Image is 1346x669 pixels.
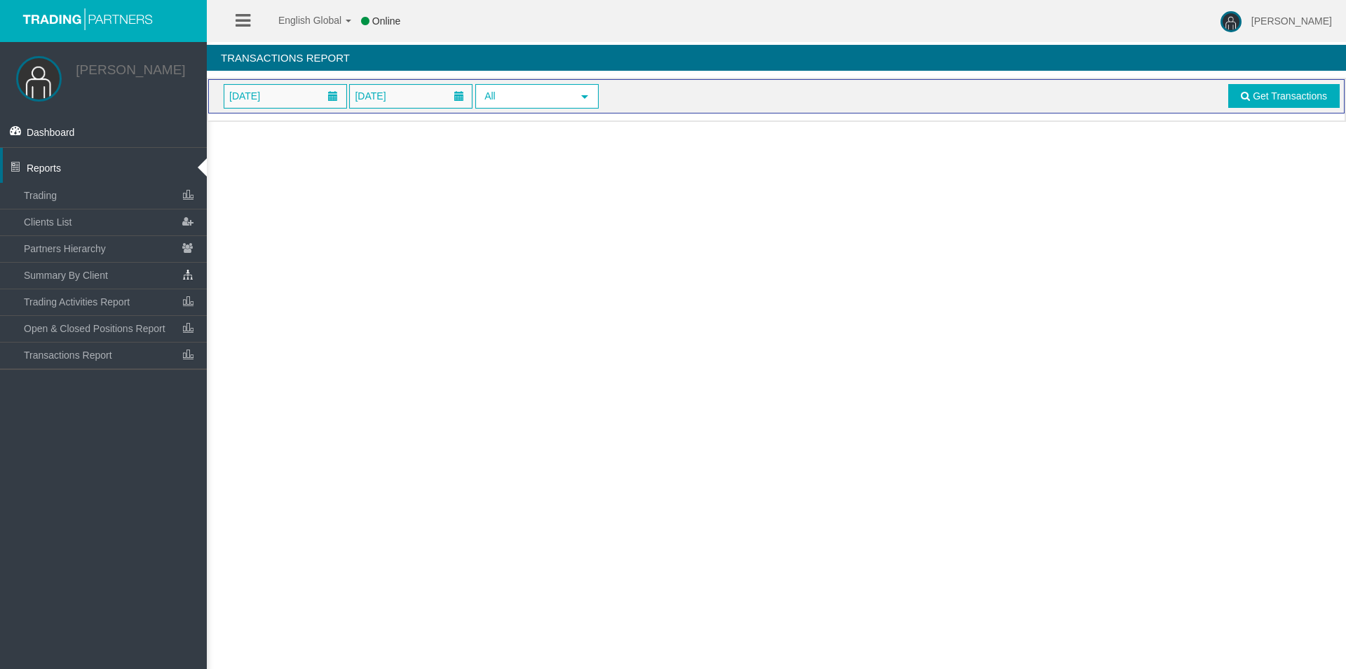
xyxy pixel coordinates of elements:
a: Trading [18,183,207,208]
span: English Global [260,15,341,26]
span: Dashboard [27,127,75,138]
h4: Transactions Report [207,45,1346,71]
span: Summary By Client [24,270,108,281]
a: Trading Activities Report [18,289,207,315]
span: Trading [24,190,57,201]
span: Open & Closed Positions Report [24,323,165,334]
span: All [477,85,572,107]
span: Get Transactions [1253,90,1327,102]
a: Summary By Client [18,263,207,288]
span: select [579,91,590,102]
span: Online [372,15,400,27]
span: Trading Activities Report [24,296,130,308]
a: Clients List [18,209,207,235]
img: user-image [1221,11,1242,32]
span: [DATE] [225,86,264,106]
a: Partners Hierarchy [18,236,207,261]
span: Clients List [24,216,72,228]
span: Transactions Report [24,350,112,361]
span: Reports [27,163,61,174]
span: [PERSON_NAME] [1251,15,1332,27]
span: [DATE] [351,86,390,106]
a: Transactions Report [18,343,207,368]
a: Open & Closed Positions Report [18,316,207,341]
span: Partners Hierarchy [24,243,106,254]
img: logo.svg [18,7,158,30]
a: [PERSON_NAME] [76,62,185,77]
